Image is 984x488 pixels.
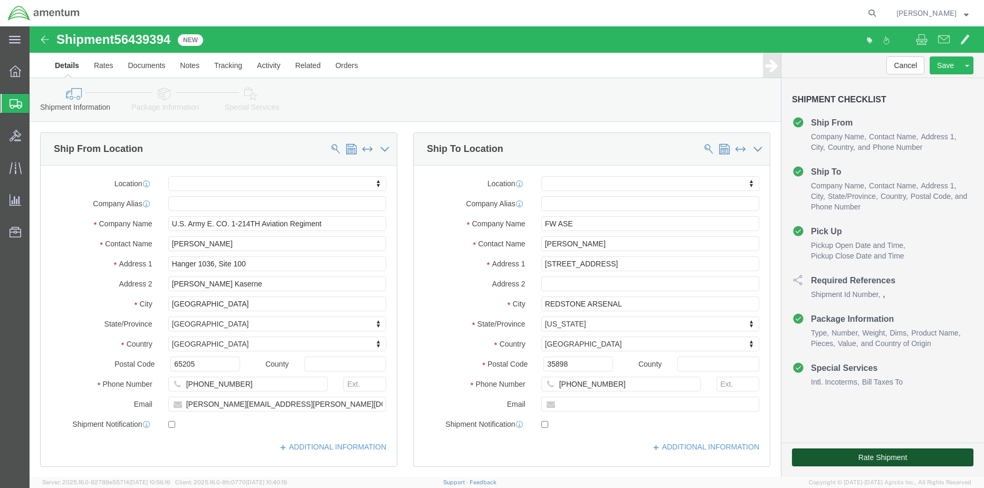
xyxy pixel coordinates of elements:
[175,479,287,485] span: Client: 2025.16.0-8fc0770
[470,479,496,485] a: Feedback
[443,479,470,485] a: Support
[809,478,971,487] span: Copyright © [DATE]-[DATE] Agistix Inc., All Rights Reserved
[7,5,80,21] img: logo
[42,479,170,485] span: Server: 2025.16.0-82789e55714
[30,26,984,477] iframe: FS Legacy Container
[896,7,957,19] span: Rebecca Thorstenson
[896,7,969,20] button: [PERSON_NAME]
[246,479,287,485] span: [DATE] 10:40:19
[129,479,170,485] span: [DATE] 10:56:16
